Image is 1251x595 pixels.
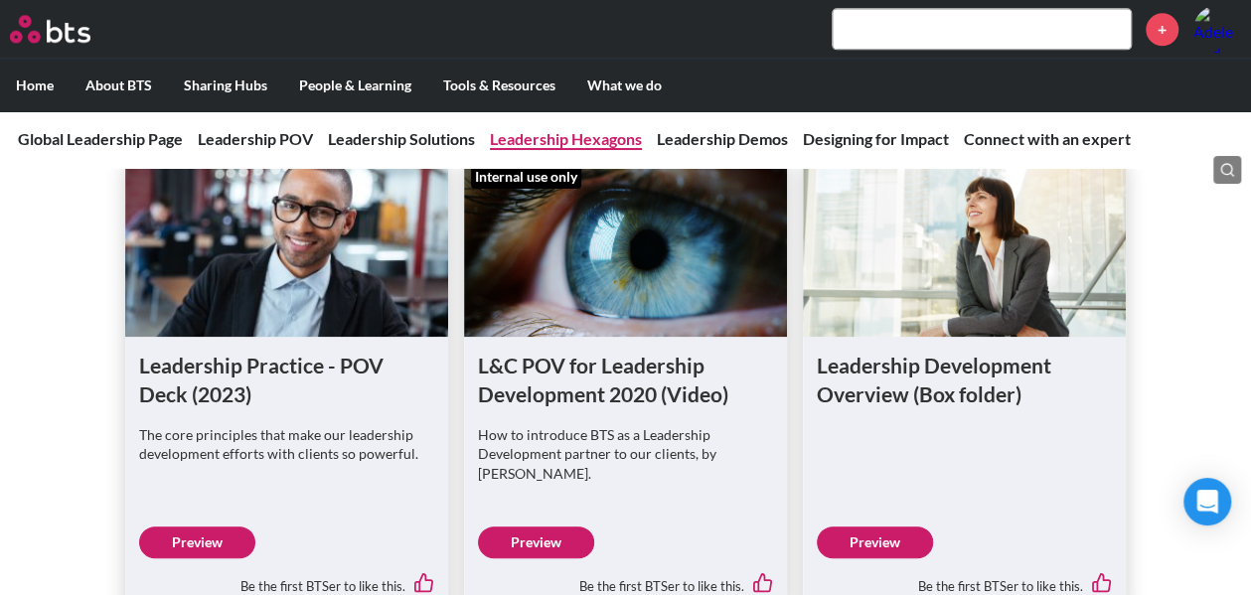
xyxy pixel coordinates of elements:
[427,60,571,111] label: Tools & Resources
[964,129,1131,148] a: Connect with an expert
[803,129,949,148] a: Designing for Impact
[70,60,168,111] label: About BTS
[1193,5,1241,53] img: Adele Rodante
[490,129,642,148] a: Leadership Hexagons
[478,351,773,409] h1: L&C POV for Leadership Development 2020 (Video)
[1183,478,1231,525] div: Open Intercom Messenger
[657,129,788,148] a: Leadership Demos
[471,165,581,189] div: Internal use only
[1193,5,1241,53] a: Profile
[10,15,90,43] img: BTS Logo
[478,526,594,558] a: Preview
[328,129,475,148] a: Leadership Solutions
[139,526,255,558] a: Preview
[139,425,434,464] p: The core principles that make our leadership development efforts with clients so powerful.
[283,60,427,111] label: People & Learning
[10,15,127,43] a: Go home
[18,129,183,148] a: Global Leadership Page
[198,129,313,148] a: Leadership POV
[817,526,933,558] a: Preview
[817,351,1112,409] h1: Leadership Development Overview (Box folder)
[478,425,773,484] p: How to introduce BTS as a Leadership Development partner to our clients, by [PERSON_NAME].
[1146,13,1178,46] a: +
[139,351,434,409] h1: Leadership Practice - POV Deck (2023)
[571,60,678,111] label: What we do
[168,60,283,111] label: Sharing Hubs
